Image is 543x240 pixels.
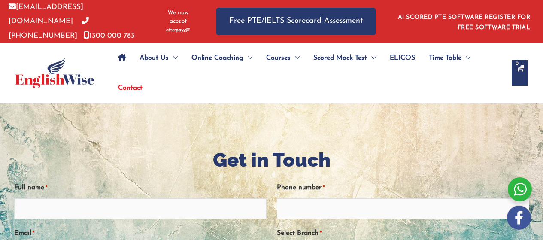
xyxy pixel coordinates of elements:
label: Full name [14,181,47,195]
span: Scored Mock Test [313,43,367,73]
span: ELICOS [390,43,415,73]
img: white-facebook.png [507,206,531,230]
nav: Site Navigation: Main Menu [111,43,503,103]
span: Courses [266,43,291,73]
a: 1300 000 783 [84,32,135,39]
span: Online Coaching [191,43,243,73]
label: Phone number [277,181,325,195]
span: Contact [118,73,143,103]
span: Menu Toggle [291,43,300,73]
a: View Shopping Cart, empty [512,60,528,86]
a: Online CoachingMenu Toggle [185,43,259,73]
span: About Us [140,43,169,73]
a: Time TableMenu Toggle [422,43,477,73]
h1: Get in Touch [14,146,529,173]
img: Afterpay-Logo [166,28,190,33]
a: CoursesMenu Toggle [259,43,306,73]
a: Free PTE/IELTS Scorecard Assessment [216,8,376,35]
a: Contact [111,73,143,103]
span: Menu Toggle [169,43,178,73]
span: We now accept [161,9,195,26]
img: cropped-ew-logo [15,58,94,88]
span: Time Table [429,43,461,73]
span: Menu Toggle [367,43,376,73]
a: Scored Mock TestMenu Toggle [306,43,383,73]
span: Menu Toggle [243,43,252,73]
span: Menu Toggle [461,43,470,73]
a: About UsMenu Toggle [133,43,185,73]
a: ELICOS [383,43,422,73]
a: AI SCORED PTE SOFTWARE REGISTER FOR FREE SOFTWARE TRIAL [398,14,531,31]
a: [EMAIL_ADDRESS][DOMAIN_NAME] [9,3,83,25]
aside: Header Widget 1 [393,7,534,35]
a: [PHONE_NUMBER] [9,18,89,39]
